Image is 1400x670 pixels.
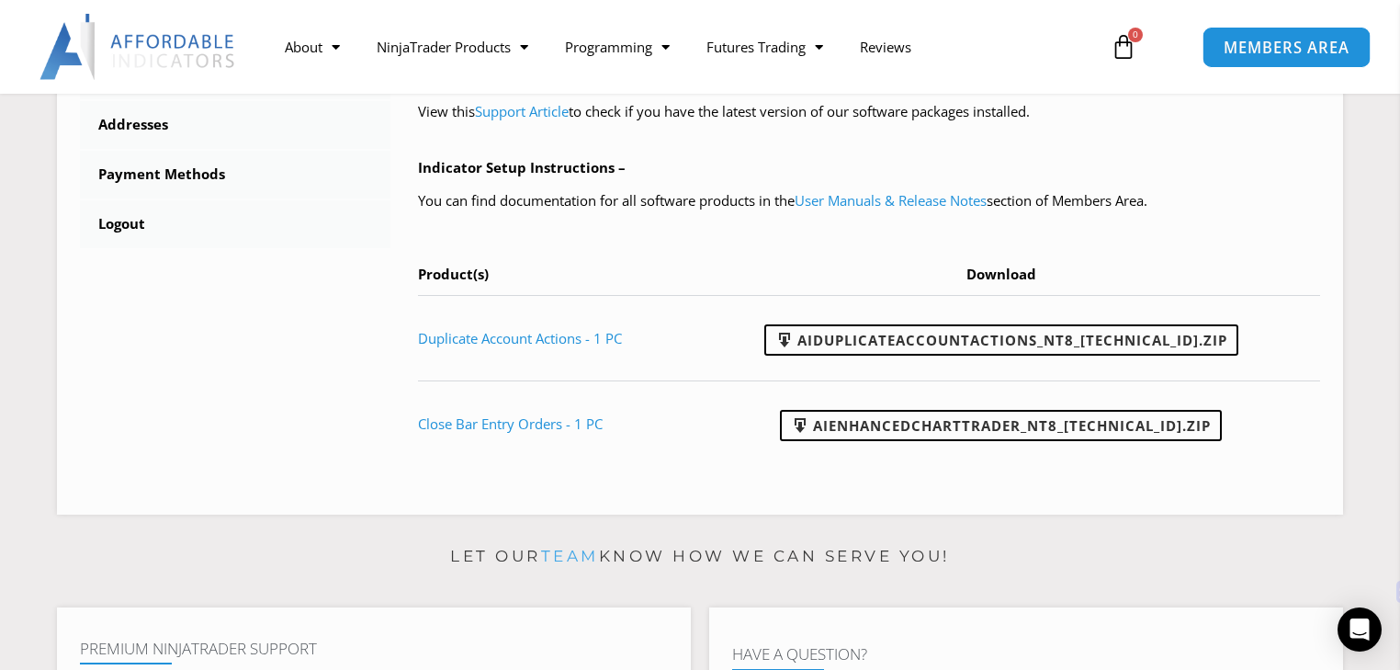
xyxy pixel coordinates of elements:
[1338,608,1382,652] div: Open Intercom Messenger
[418,158,626,176] b: Indicator Setup Instructions –
[418,188,1321,214] p: You can find documentation for all software products in the section of Members Area.
[1083,20,1164,74] a: 0
[475,102,569,120] a: Support Article
[266,26,1092,68] nav: Menu
[266,26,358,68] a: About
[795,191,987,210] a: User Manuals & Release Notes
[80,640,668,658] h4: Premium NinjaTrader Support
[418,265,489,283] span: Product(s)
[541,547,599,565] a: team
[80,101,390,149] a: Addresses
[764,324,1238,356] a: AIDuplicateAccountActions_NT8_[TECHNICAL_ID].zip
[358,26,547,68] a: NinjaTrader Products
[418,414,603,433] a: Close Bar Entry Orders - 1 PC
[732,645,1320,664] h4: Have A Question?
[966,265,1036,283] span: Download
[841,26,930,68] a: Reviews
[1224,40,1349,55] span: MEMBERS AREA
[57,542,1343,572] p: Let our know how we can serve you!
[418,99,1321,125] p: View this to check if you have the latest version of our software packages installed.
[547,26,688,68] a: Programming
[80,200,390,248] a: Logout
[1128,28,1143,42] span: 0
[80,151,390,199] a: Payment Methods
[688,26,841,68] a: Futures Trading
[418,329,622,347] a: Duplicate Account Actions - 1 PC
[40,14,237,80] img: LogoAI | Affordable Indicators – NinjaTrader
[1202,26,1371,67] a: MEMBERS AREA
[780,410,1222,441] a: AIEnhancedChartTrader_NT8_[TECHNICAL_ID].zip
